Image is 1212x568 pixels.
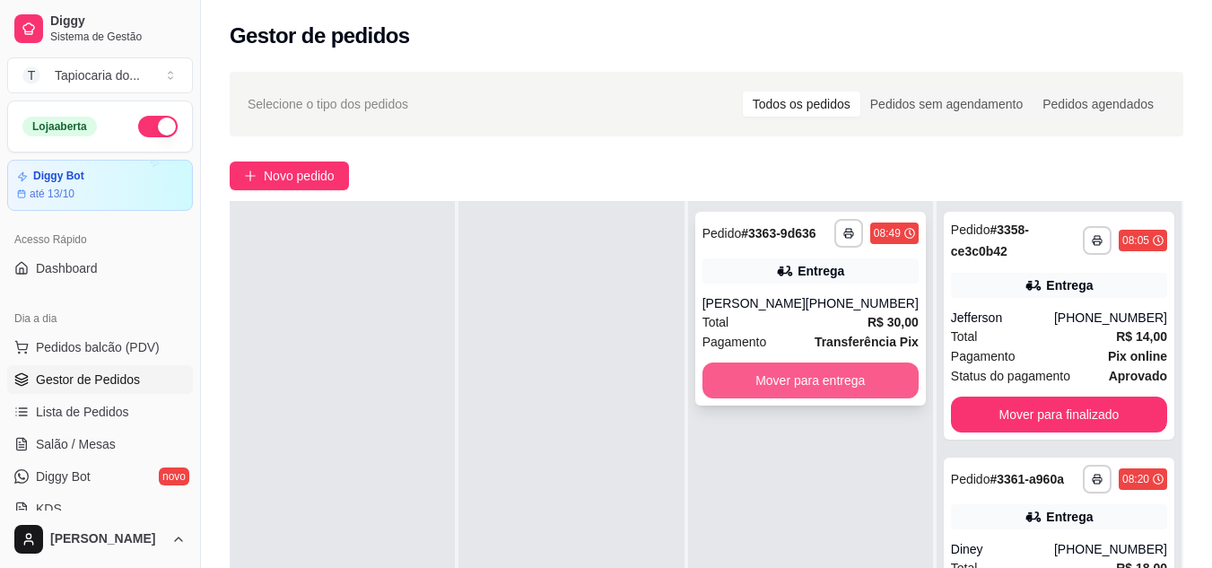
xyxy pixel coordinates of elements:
[1033,92,1164,117] div: Pedidos agendados
[1046,276,1093,294] div: Entrega
[798,262,844,280] div: Entrega
[702,226,742,240] span: Pedido
[36,371,140,389] span: Gestor de Pedidos
[7,398,193,426] a: Lista de Pedidos
[951,223,1029,258] strong: # 3358-ce3c0b42
[702,363,919,398] button: Mover para entrega
[50,13,186,30] span: Diggy
[36,338,160,356] span: Pedidos balcão (PDV)
[7,333,193,362] button: Pedidos balcão (PDV)
[264,166,335,186] span: Novo pedido
[33,170,84,183] article: Diggy Bot
[806,294,919,312] div: [PHONE_NUMBER]
[7,518,193,561] button: [PERSON_NAME]
[248,94,408,114] span: Selecione o tipo dos pedidos
[951,472,990,486] span: Pedido
[7,462,193,491] a: Diggy Botnovo
[138,116,178,137] button: Alterar Status
[815,335,919,349] strong: Transferência Pix
[951,540,1054,558] div: Diney
[1054,309,1167,327] div: [PHONE_NUMBER]
[1046,508,1093,526] div: Entrega
[55,66,140,84] div: Tapiocaria do ...
[7,254,193,283] a: Dashboard
[702,332,767,352] span: Pagamento
[702,312,729,332] span: Total
[1122,233,1149,248] div: 08:05
[36,500,62,518] span: KDS
[951,309,1054,327] div: Jefferson
[7,430,193,459] a: Salão / Mesas
[36,435,116,453] span: Salão / Mesas
[22,66,40,84] span: T
[951,327,978,346] span: Total
[702,294,806,312] div: [PERSON_NAME]
[36,403,129,421] span: Lista de Pedidos
[743,92,860,117] div: Todos os pedidos
[1108,349,1167,363] strong: Pix online
[1109,369,1167,383] strong: aprovado
[951,223,990,237] span: Pedido
[1054,540,1167,558] div: [PHONE_NUMBER]
[30,187,74,201] article: até 13/10
[50,30,186,44] span: Sistema de Gestão
[7,225,193,254] div: Acesso Rápido
[7,160,193,211] a: Diggy Botaté 13/10
[50,531,164,547] span: [PERSON_NAME]
[230,162,349,190] button: Novo pedido
[7,57,193,93] button: Select a team
[244,170,257,182] span: plus
[951,346,1016,366] span: Pagamento
[951,366,1070,386] span: Status do pagamento
[860,92,1033,117] div: Pedidos sem agendamento
[230,22,410,50] h2: Gestor de pedidos
[1116,329,1167,344] strong: R$ 14,00
[36,259,98,277] span: Dashboard
[1122,472,1149,486] div: 08:20
[951,397,1167,433] button: Mover para finalizado
[874,226,901,240] div: 08:49
[990,472,1064,486] strong: # 3361-a960a
[7,7,193,50] a: DiggySistema de Gestão
[7,304,193,333] div: Dia a dia
[22,117,97,136] div: Loja aberta
[7,365,193,394] a: Gestor de Pedidos
[868,315,919,329] strong: R$ 30,00
[7,494,193,523] a: KDS
[741,226,815,240] strong: # 3363-9d636
[36,468,91,485] span: Diggy Bot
